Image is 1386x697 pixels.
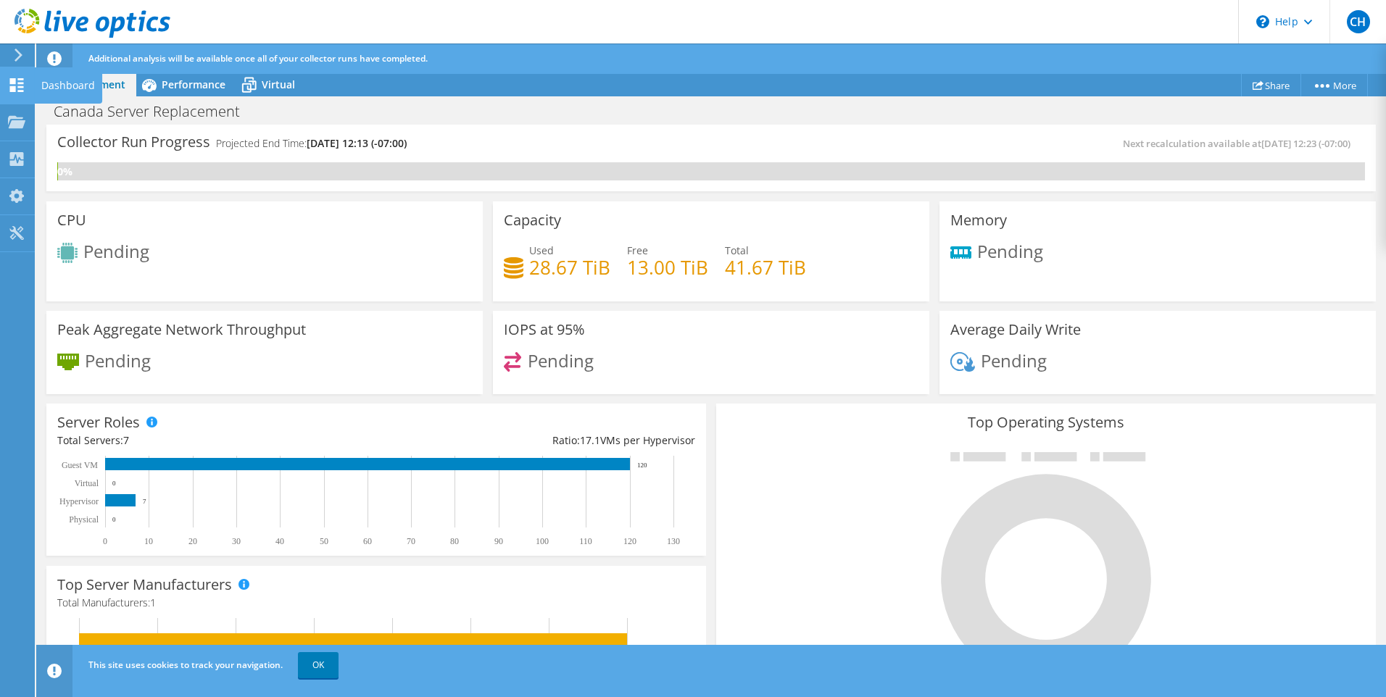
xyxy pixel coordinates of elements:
text: 90 [494,536,503,546]
text: 7 [143,498,146,505]
text: 0 [112,516,116,523]
h3: CPU [57,212,86,228]
h3: IOPS at 95% [504,322,585,338]
span: Performance [162,78,225,91]
div: Dashboard [34,67,102,104]
span: Free [627,243,648,257]
text: 60 [363,536,372,546]
text: 100 [536,536,549,546]
text: 0 [112,480,116,487]
span: Pending [977,238,1043,262]
text: 40 [275,536,284,546]
span: [DATE] 12:23 (-07:00) [1261,137,1350,150]
span: Used [529,243,554,257]
h4: Projected End Time: [216,135,407,151]
text: 80 [450,536,459,546]
h3: Top Operating Systems [727,414,1365,430]
h4: 13.00 TiB [627,259,708,275]
text: Physical [69,514,99,525]
span: Pending [981,348,1047,372]
h4: 41.67 TiB [725,259,806,275]
h3: Memory [950,212,1007,228]
span: Pending [85,348,151,372]
span: Next recalculation available at [1123,137,1358,150]
span: This site uses cookies to track your navigation. [88,659,283,671]
a: More [1300,74,1368,96]
text: Virtual [75,478,99,488]
span: Pending [528,348,594,372]
h4: Total Manufacturers: [57,595,695,611]
h3: Top Server Manufacturers [57,577,232,593]
div: Ratio: VMs per Hypervisor [376,433,695,448]
text: 120 [623,536,636,546]
h4: 28.67 TiB [529,259,610,275]
h3: Average Daily Write [950,322,1081,338]
text: Guest VM [62,460,98,470]
text: 70 [407,536,415,546]
text: 50 [320,536,328,546]
text: 20 [188,536,197,546]
h3: Capacity [504,212,561,228]
a: Share [1241,74,1301,96]
span: Pending [83,239,149,263]
span: Virtual [262,78,295,91]
span: CH [1347,10,1370,33]
text: 120 [637,462,647,469]
span: Additional analysis will be available once all of your collector runs have completed. [88,52,428,64]
span: Total [725,243,749,257]
span: [DATE] 12:13 (-07:00) [307,136,407,150]
a: OK [298,652,339,678]
h3: Peak Aggregate Network Throughput [57,322,306,338]
svg: \n [1256,15,1269,28]
span: 17.1 [580,433,600,447]
text: 30 [232,536,241,546]
span: 7 [123,433,129,447]
text: 110 [579,536,592,546]
div: Total Servers: [57,433,376,448]
div: 0% [57,164,58,180]
h1: Canada Server Replacement [47,104,262,120]
span: 1 [150,596,156,609]
text: 130 [667,536,680,546]
text: 0 [103,536,107,546]
text: 10 [144,536,153,546]
text: Hypervisor [59,496,99,506]
h3: Server Roles [57,414,140,430]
